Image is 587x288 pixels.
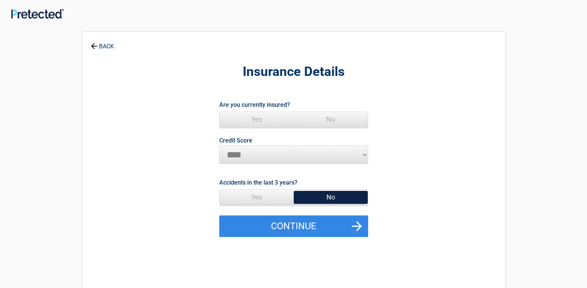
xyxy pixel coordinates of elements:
[220,112,294,127] span: Yes
[123,63,465,81] h2: Insurance Details
[219,138,252,144] label: Credit Score
[89,36,115,49] a: BACK
[219,100,290,110] label: Are you currently insured?
[219,177,297,188] label: Accidents in the last 3 years?
[220,190,294,205] span: Yes
[294,112,368,127] span: No
[294,190,368,205] span: No
[219,215,368,237] button: Continue
[11,9,64,19] img: Main Logo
